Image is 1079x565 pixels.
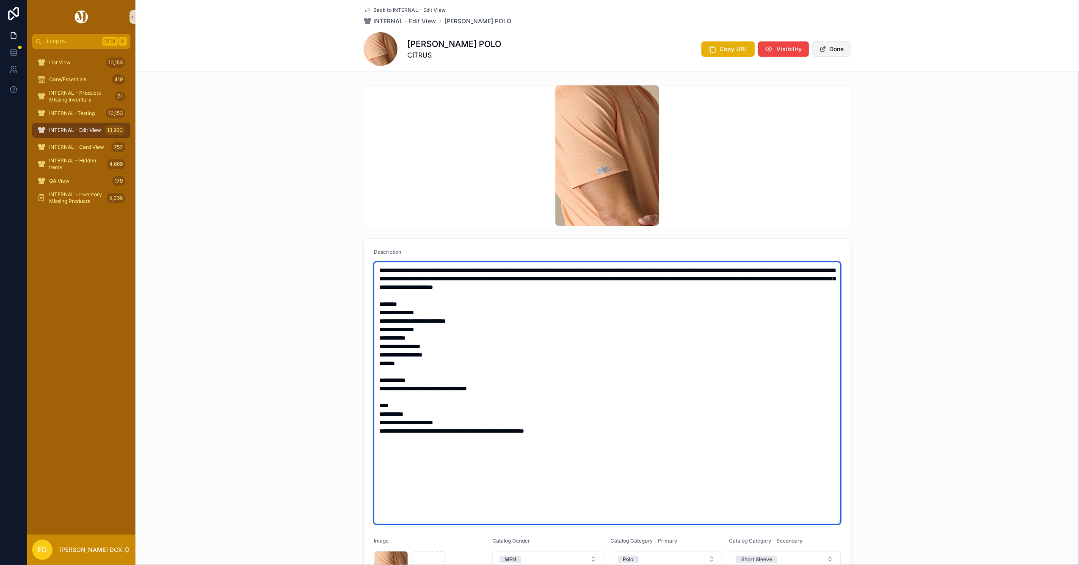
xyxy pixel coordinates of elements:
[102,37,118,46] span: Ctrl
[38,545,47,555] span: ED
[758,41,809,57] button: Visibility
[364,7,446,14] a: Back to INTERNAL - Edit View
[701,41,755,57] button: Copy URL
[112,74,125,85] div: 419
[49,157,103,171] span: INTERNAL - Hidden Items
[32,34,130,49] button: Jump to...CtrlK
[32,89,130,104] a: INTERNAL - Products Missing Inventory51
[49,178,69,184] span: QA View
[445,17,512,25] a: [PERSON_NAME] POLO
[492,538,530,544] span: Catalog Gender
[618,555,639,563] button: Unselect POLO
[49,191,103,205] span: INTERNAL - Inventory Missing Products
[736,555,777,563] button: Unselect SHORT_SLEEVE
[720,45,748,53] span: Copy URL
[374,249,402,255] span: Description
[555,85,659,226] img: 15124_CIT_5.jpg
[623,556,634,563] div: Polo
[364,17,436,25] a: INTERNAL - Edit View
[611,538,678,544] span: Catalog Category - Primary
[49,59,71,66] span: List View
[119,38,126,45] span: K
[812,41,851,57] button: Done
[32,140,130,155] a: INTERNAL - Card View757
[107,159,125,169] div: 4,669
[111,142,125,152] div: 757
[777,45,802,53] span: Visibility
[59,546,122,554] p: [PERSON_NAME] DCX
[408,50,502,60] span: CITRUS
[27,49,135,217] div: scrollable content
[32,106,130,121] a: INTERNAL -Testing10,153
[32,190,130,206] a: INTERNAL - Inventory Missing Products5,038
[49,90,112,103] span: INTERNAL - Products Missing Inventory
[741,556,772,563] div: Short Sleeve
[505,556,516,563] div: MEN
[49,110,95,117] span: INTERNAL -Testing
[112,176,125,186] div: 179
[374,7,446,14] span: Back to INTERNAL - Edit View
[32,173,130,189] a: QA View179
[408,38,502,50] h1: [PERSON_NAME] POLO
[106,108,125,118] div: 10,153
[106,58,125,68] div: 10,153
[49,76,86,83] span: Core/Essentials
[729,538,803,544] span: Catalog Category - Secondary
[49,127,101,134] span: INTERNAL - Edit View
[49,144,104,151] span: INTERNAL - Card View
[374,17,436,25] span: INTERNAL - Edit View
[32,72,130,87] a: Core/Essentials419
[107,193,125,203] div: 5,038
[32,55,130,70] a: List View10,153
[32,123,130,138] a: INTERNAL - Edit View13,960
[32,156,130,172] a: INTERNAL - Hidden Items4,669
[374,538,389,544] span: Image
[105,125,125,135] div: 13,960
[115,91,125,101] div: 51
[73,10,89,24] img: App logo
[45,38,99,45] span: Jump to...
